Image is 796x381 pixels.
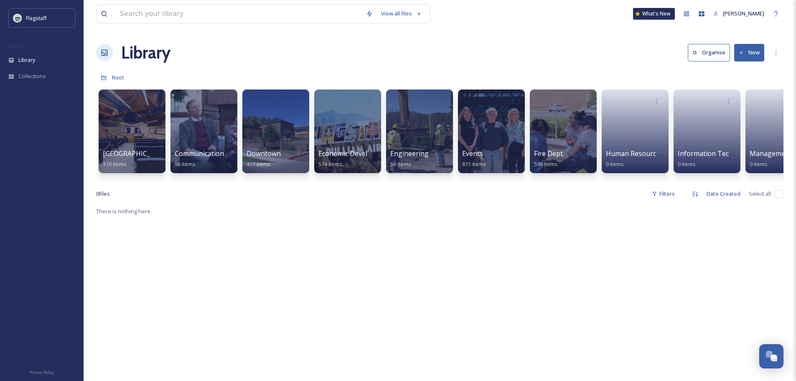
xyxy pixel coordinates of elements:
a: Economic Development574 items [318,150,392,168]
span: 598 items [534,160,558,168]
span: 0 items [750,160,768,168]
a: What's New [633,8,675,20]
span: Economic Development [318,149,392,158]
span: Events [462,149,483,158]
span: Communication & Civic Engagement [175,149,287,158]
span: 0 items [678,160,696,168]
span: Information Technologies [678,149,760,158]
span: 319 items [103,160,127,168]
button: Open Chat [759,344,783,368]
span: Privacy Policy [30,370,54,375]
span: 574 items [318,160,342,168]
a: Human Resources & Risk Management0 items [606,150,728,168]
span: 815 items [462,160,486,168]
span: Library [18,56,35,64]
div: Date Created [702,186,745,202]
input: Search your library [116,5,362,23]
a: Downtown417 items [247,150,281,168]
button: New [734,44,764,61]
span: Downtown [247,149,281,158]
a: Privacy Policy [30,367,54,377]
a: View all files [377,5,426,22]
span: There is nothing here. [96,207,152,215]
a: [GEOGRAPHIC_DATA]319 items [103,150,170,168]
a: Fire Dept.598 items [534,150,564,168]
a: [PERSON_NAME] [709,5,768,22]
a: Organise [688,44,734,61]
a: Events815 items [462,150,486,168]
span: MEDIA [8,43,23,49]
span: Select all [749,190,771,198]
span: Fire Dept. [534,149,564,158]
span: 417 items [247,160,270,168]
a: Engineering56 items [390,150,429,168]
span: [GEOGRAPHIC_DATA] [103,149,170,158]
span: 0 file s [96,190,110,198]
img: images%20%282%29.jpeg [13,14,22,22]
span: Collections [18,72,46,80]
span: Root [112,74,124,81]
span: Engineering [390,149,429,158]
span: 0 items [606,160,624,168]
a: Root [112,72,124,82]
span: Human Resources & Risk Management [606,149,728,158]
div: Filters [648,186,679,202]
a: Information Technologies0 items [678,150,760,168]
a: Communication & Civic Engagement96 items [175,150,287,168]
a: Library [121,40,170,65]
span: [PERSON_NAME] [723,10,764,17]
span: 96 items [175,160,196,168]
span: 56 items [390,160,411,168]
span: Flagstaff [26,14,47,22]
button: Organise [688,44,730,61]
